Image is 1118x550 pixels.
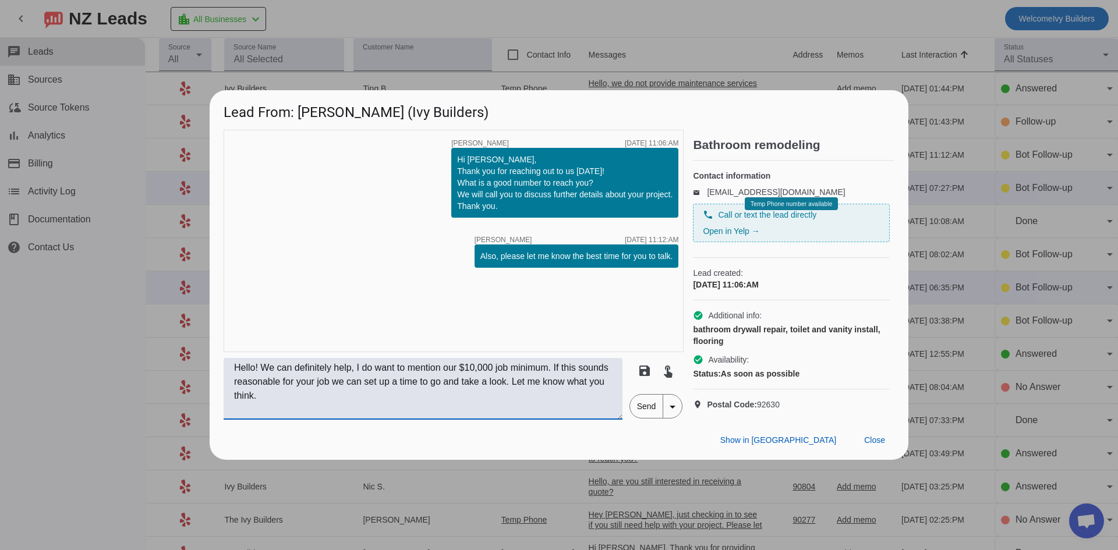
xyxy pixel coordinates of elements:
strong: Postal Code: [707,400,757,409]
h2: Bathroom remodeling [693,139,894,151]
span: [PERSON_NAME] [451,140,509,147]
div: [DATE] 11:06:AM [625,140,678,147]
span: Temp Phone number available [751,201,832,207]
a: Open in Yelp → [703,226,759,236]
div: [DATE] 11:12:AM [625,236,678,243]
h1: Lead From: [PERSON_NAME] (Ivy Builders) [210,90,908,129]
span: Lead created: [693,267,890,279]
mat-icon: email [693,189,707,195]
mat-icon: check_circle [693,310,703,321]
mat-icon: arrow_drop_down [666,400,680,414]
button: Close [855,430,894,450]
span: Call or text the lead directly [718,209,816,221]
span: Availability: [708,354,749,366]
span: Send [630,395,663,418]
mat-icon: save [638,364,652,378]
span: Show in [GEOGRAPHIC_DATA] [720,435,836,445]
mat-icon: location_on [693,400,707,409]
div: Also, please let me know the best time for you to talk.​ [480,250,673,262]
span: [PERSON_NAME] [475,236,532,243]
div: [DATE] 11:06:AM [693,279,890,290]
mat-icon: touch_app [661,364,675,378]
strong: Status: [693,369,720,378]
a: [EMAIL_ADDRESS][DOMAIN_NAME] [707,187,845,197]
mat-icon: check_circle [693,354,703,365]
div: As soon as possible [693,368,890,379]
button: Show in [GEOGRAPHIC_DATA] [711,430,845,450]
span: Close [864,435,885,445]
div: Hi [PERSON_NAME], Thank you for reaching out to us [DATE]! What is a good number to reach you? We... [457,154,673,212]
span: 92630 [707,399,780,410]
h4: Contact information [693,170,890,182]
div: bathroom drywall repair, toilet and vanity install, flooring [693,324,890,347]
mat-icon: phone [703,210,713,220]
span: Additional info: [708,310,762,321]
